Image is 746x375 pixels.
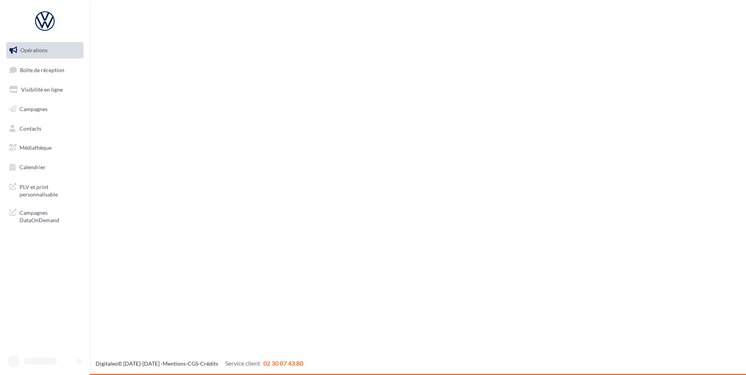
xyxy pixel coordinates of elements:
a: Campagnes DataOnDemand [5,204,85,227]
a: CGS [188,360,198,367]
span: Campagnes DataOnDemand [20,207,80,224]
a: Crédits [200,360,218,367]
a: PLV et print personnalisable [5,179,85,202]
a: Mentions [163,360,186,367]
span: Contacts [20,125,41,131]
a: Calendrier [5,159,85,175]
span: Visibilité en ligne [21,86,63,93]
a: Contacts [5,120,85,137]
span: Médiathèque [20,144,52,151]
span: Opérations [20,47,48,53]
span: Service client [225,359,260,367]
span: Campagnes [20,106,48,112]
span: 02 30 07 43 80 [263,359,303,367]
a: Campagnes [5,101,85,117]
a: Digitaleo [96,360,118,367]
span: Boîte de réception [20,66,64,73]
a: Médiathèque [5,140,85,156]
a: Boîte de réception [5,62,85,78]
span: © [DATE]-[DATE] - - - [96,360,303,367]
span: Calendrier [20,164,46,170]
span: PLV et print personnalisable [20,182,80,198]
a: Visibilité en ligne [5,81,85,98]
a: Opérations [5,42,85,58]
